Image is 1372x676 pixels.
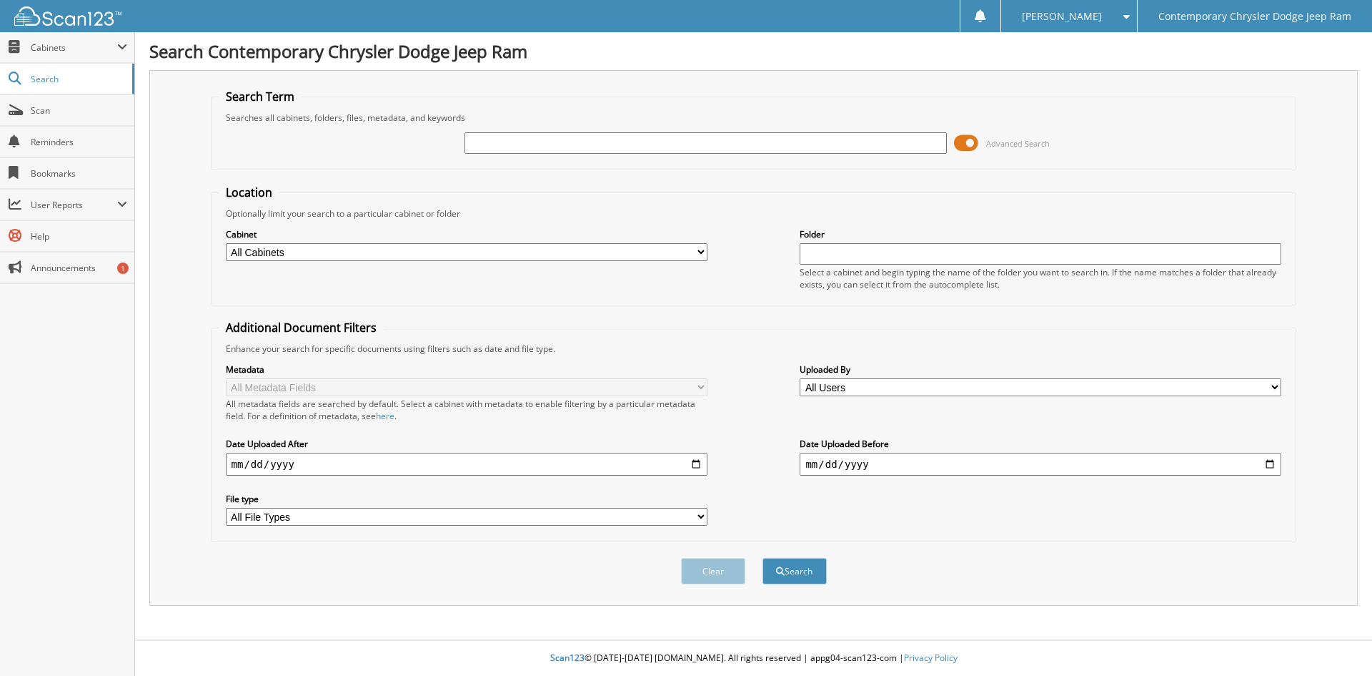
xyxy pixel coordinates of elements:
[117,263,129,274] div: 1
[14,6,121,26] img: scan123-logo-white.svg
[800,438,1281,450] label: Date Uploaded Before
[31,167,127,180] span: Bookmarks
[800,363,1281,376] label: Uploaded By
[681,558,745,584] button: Clear
[226,438,707,450] label: Date Uploaded After
[226,493,707,505] label: File type
[219,207,1289,220] div: Optionally limit your search to a particular cabinet or folder
[226,453,707,476] input: start
[986,138,1050,149] span: Advanced Search
[219,185,279,200] legend: Location
[1022,12,1102,21] span: [PERSON_NAME]
[219,343,1289,355] div: Enhance your search for specific documents using filters such as date and file type.
[31,136,127,148] span: Reminders
[1158,12,1351,21] span: Contemporary Chrysler Dodge Jeep Ram
[31,73,125,85] span: Search
[219,320,384,335] legend: Additional Document Filters
[904,652,958,664] a: Privacy Policy
[31,230,127,243] span: Help
[800,266,1281,290] div: Select a cabinet and begin typing the name of the folder you want to search in. If the name match...
[31,41,117,54] span: Cabinets
[1301,607,1372,676] iframe: Chat Widget
[226,228,707,240] label: Cabinet
[226,398,707,422] div: All metadata fields are searched by default. Select a cabinet with metadata to enable filtering b...
[149,39,1358,63] h1: Search Contemporary Chrysler Dodge Jeep Ram
[762,558,827,584] button: Search
[31,104,127,117] span: Scan
[219,89,302,104] legend: Search Term
[376,410,394,422] a: here
[31,199,117,211] span: User Reports
[800,453,1281,476] input: end
[226,363,707,376] label: Metadata
[550,652,585,664] span: Scan123
[800,228,1281,240] label: Folder
[31,262,127,274] span: Announcements
[219,112,1289,124] div: Searches all cabinets, folders, files, metadata, and keywords
[135,641,1372,676] div: © [DATE]-[DATE] [DOMAIN_NAME]. All rights reserved | appg04-scan123-com |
